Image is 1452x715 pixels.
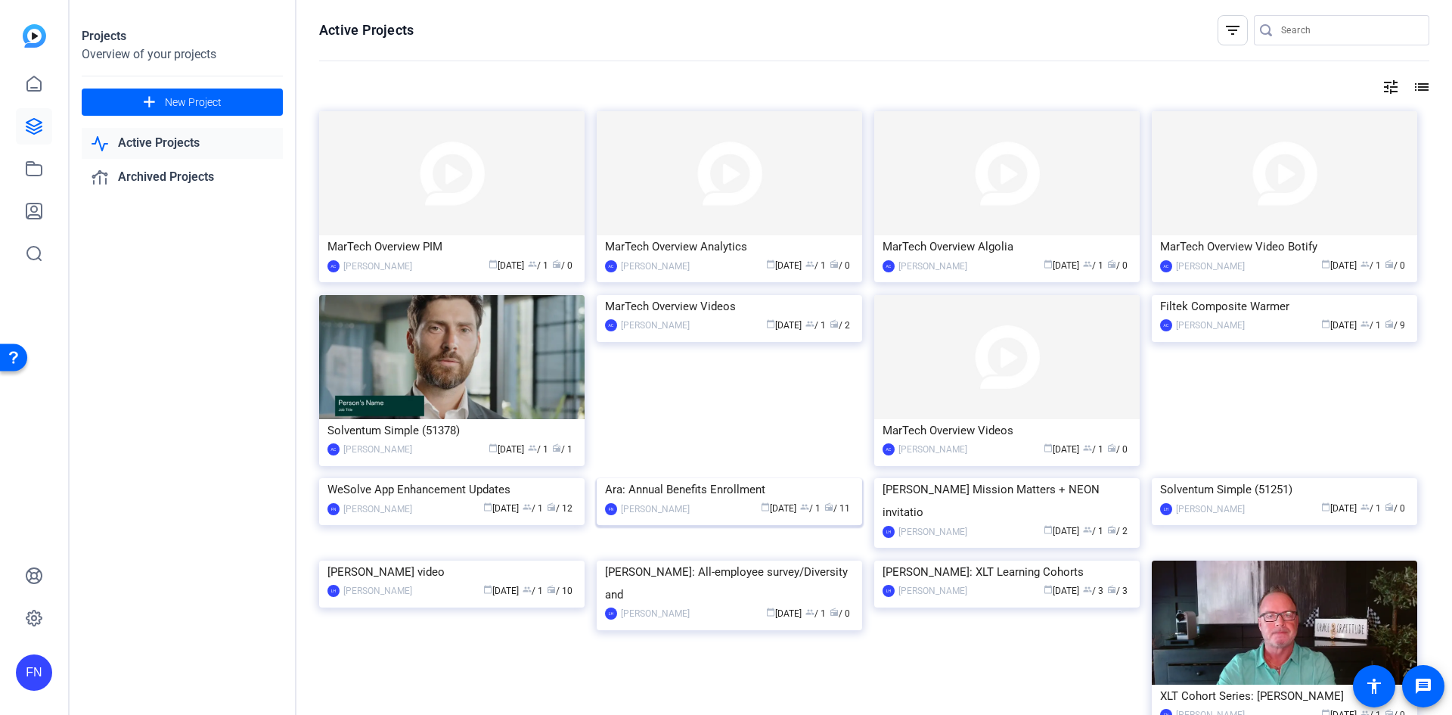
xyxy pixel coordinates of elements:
span: group [1360,260,1370,269]
span: / 0 [1385,503,1405,514]
span: radio [830,260,839,269]
input: Search [1281,21,1417,39]
div: Ara: Annual Benefits Enrollment [605,478,854,501]
span: radio [1107,443,1116,452]
span: [DATE] [483,586,519,596]
span: group [805,260,814,269]
span: / 1 [523,503,543,514]
span: group [528,443,537,452]
div: [PERSON_NAME] [343,502,412,517]
span: group [800,502,809,511]
span: calendar_today [1044,260,1053,269]
div: MarTech Overview Videos [883,419,1131,442]
div: AC [1160,319,1172,331]
span: calendar_today [766,260,775,269]
div: [PERSON_NAME]: All-employee survey/Diversity and [605,561,854,606]
span: calendar_today [1044,585,1053,594]
span: radio [547,585,556,594]
span: [DATE] [483,503,519,514]
span: calendar_today [489,260,498,269]
span: / 11 [824,503,850,514]
span: New Project [165,95,222,110]
div: AC [605,319,617,331]
div: FN [16,654,52,691]
span: calendar_today [1321,502,1330,511]
div: [PERSON_NAME] Mission Matters + NEON invitatio [883,478,1131,524]
span: group [528,260,537,269]
span: [DATE] [489,260,524,271]
span: / 1 [1083,260,1103,271]
div: LH [883,526,895,538]
div: LH [327,585,340,597]
span: / 1 [1083,444,1103,455]
div: [PERSON_NAME] [898,583,967,598]
span: radio [552,260,561,269]
span: / 0 [830,260,850,271]
div: Projects [82,27,283,45]
mat-icon: add [140,93,159,112]
div: LH [605,608,617,620]
span: calendar_today [1321,260,1330,269]
h1: Active Projects [319,21,414,39]
span: [DATE] [1044,260,1079,271]
span: radio [1107,585,1116,594]
div: XLT Cohort Series: [PERSON_NAME] [1160,685,1409,707]
div: MarTech Overview PIM [327,235,576,258]
span: group [805,608,814,617]
span: [DATE] [761,503,796,514]
span: radio [1385,502,1394,511]
div: WeSolve App Enhancement Updates [327,478,576,501]
button: New Project [82,89,283,116]
span: radio [547,502,556,511]
div: AC [605,260,617,272]
div: Solventum Simple (51251) [1160,478,1409,501]
span: / 12 [547,503,572,514]
mat-icon: accessibility [1365,677,1383,695]
div: [PERSON_NAME] [1176,502,1245,517]
div: MarTech Overview Analytics [605,235,854,258]
div: [PERSON_NAME] [1176,318,1245,333]
span: [DATE] [766,320,802,331]
div: MarTech Overview Algolia [883,235,1131,258]
span: / 0 [1107,444,1128,455]
span: calendar_today [761,502,770,511]
span: [DATE] [766,260,802,271]
div: MarTech Overview Videos [605,295,854,318]
span: / 1 [805,260,826,271]
span: / 3 [1107,586,1128,596]
span: / 1 [1360,260,1381,271]
div: [PERSON_NAME] [343,442,412,457]
span: calendar_today [1044,525,1053,534]
span: [DATE] [1321,260,1357,271]
span: [DATE] [766,608,802,619]
mat-icon: filter_list [1224,21,1242,39]
span: / 1 [805,320,826,331]
a: Active Projects [82,128,283,159]
span: radio [824,502,833,511]
span: radio [1385,260,1394,269]
span: / 1 [1360,503,1381,514]
a: Archived Projects [82,162,283,193]
div: [PERSON_NAME] video [327,561,576,583]
span: / 1 [800,503,821,514]
div: AC [1160,260,1172,272]
mat-icon: tune [1382,78,1400,96]
div: LH [1160,503,1172,515]
span: group [1083,443,1092,452]
div: [PERSON_NAME] [621,259,690,274]
span: / 0 [1385,260,1405,271]
div: FN [605,503,617,515]
div: AC [327,260,340,272]
img: blue-gradient.svg [23,24,46,48]
span: group [523,585,532,594]
span: calendar_today [483,585,492,594]
span: / 1 [528,260,548,271]
div: [PERSON_NAME]: XLT Learning Cohorts [883,561,1131,583]
span: / 1 [805,608,826,619]
span: group [1083,525,1092,534]
span: / 2 [1107,526,1128,536]
span: / 2 [830,320,850,331]
span: calendar_today [766,608,775,617]
span: radio [1107,525,1116,534]
div: [PERSON_NAME] [621,502,690,517]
